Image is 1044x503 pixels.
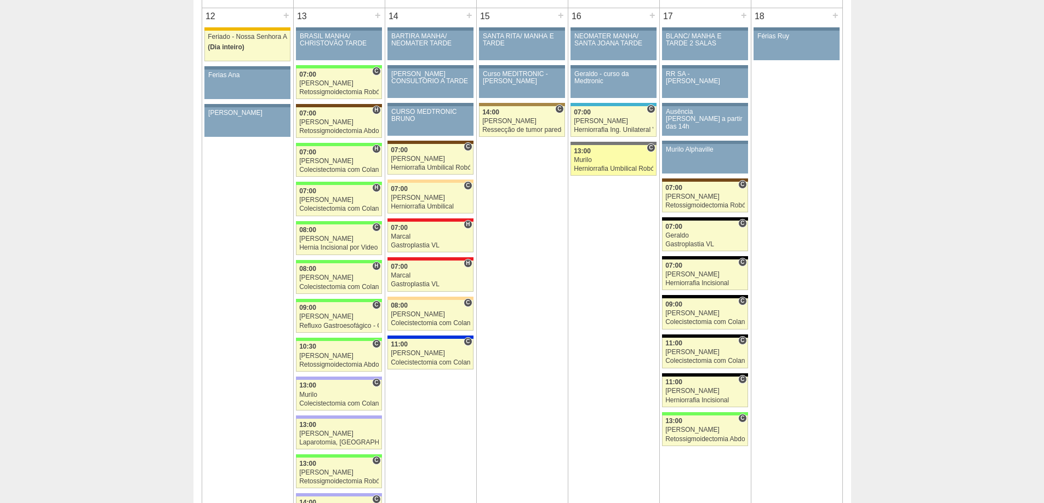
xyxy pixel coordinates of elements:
[299,89,379,96] div: Retossigmoidectomia Robótica
[373,8,383,22] div: +
[665,300,682,308] span: 09:00
[372,183,380,192] span: Hospital
[391,33,470,47] div: BARTIRA MANHÃ/ NEOMATER TARDE
[299,400,379,407] div: Colecistectomia com Colangiografia VL
[754,31,839,60] a: Férias Ruy
[738,219,746,228] span: Consultório
[665,310,745,317] div: [PERSON_NAME]
[299,109,316,117] span: 07:00
[648,8,657,22] div: +
[479,68,564,98] a: Curso MEDITRONIC - [PERSON_NAME]
[662,338,748,368] a: C 11:00 [PERSON_NAME] Colecistectomia com Colangiografia VL
[574,147,591,155] span: 13:00
[387,31,473,60] a: BARTIRA MANHÃ/ NEOMATER TARDE
[299,460,316,467] span: 13:00
[665,319,745,326] div: Colecistectomia com Colangiografia VL
[391,320,470,327] div: Colecistectomia com Colangiografia VL
[299,430,379,437] div: [PERSON_NAME]
[299,361,379,368] div: Retossigmoidectomia Abdominal
[299,304,316,311] span: 09:00
[574,71,653,85] div: Geraldo - curso da Medtronic
[202,8,219,25] div: 12
[574,108,591,116] span: 07:00
[296,65,381,68] div: Key: Brasil
[665,378,682,386] span: 11:00
[391,164,470,171] div: Herniorrafia Umbilical Robótica
[739,8,749,22] div: +
[299,265,316,273] span: 08:00
[464,181,472,190] span: Consultório
[204,66,290,70] div: Key: Aviso
[738,336,746,345] span: Consultório
[757,33,836,40] div: Férias Ruy
[391,203,470,210] div: Herniorrafia Umbilical
[479,103,564,106] div: Key: Oswaldo Cruz Paulista
[662,31,748,60] a: BLANC/ MANHÃ E TARDE 2 SALAS
[387,180,473,183] div: Key: Bartira
[372,378,380,387] span: Consultório
[296,263,381,294] a: H 08:00 [PERSON_NAME] Colecistectomia com Colangiografia VL
[372,223,380,232] span: Consultório
[662,141,748,144] div: Key: Aviso
[208,33,287,41] div: Feriado - Nossa Senhora Aparecida
[385,8,402,25] div: 14
[482,108,499,116] span: 14:00
[831,8,840,22] div: +
[738,414,746,423] span: Consultório
[662,373,748,377] div: Key: Blanc
[387,297,473,300] div: Key: Bartira
[555,105,563,113] span: Consultório
[754,27,839,31] div: Key: Aviso
[296,299,381,302] div: Key: Brasil
[662,103,748,106] div: Key: Aviso
[391,263,408,270] span: 07:00
[464,337,472,346] span: Consultório
[296,454,381,458] div: Key: Brasil
[665,397,745,404] div: Herniorrafia Incisional
[662,27,748,31] div: Key: Aviso
[372,106,380,114] span: Hospital
[391,350,470,357] div: [PERSON_NAME]
[662,221,748,251] a: C 07:00 Geraldo Gastroplastia VL
[282,8,291,22] div: +
[372,144,380,153] span: Hospital
[296,104,381,107] div: Key: Santa Joana
[479,65,564,68] div: Key: Aviso
[574,126,653,134] div: Herniorrafia Ing. Unilateral VL
[300,33,378,47] div: BRASIL MANHÃ/ CHRISTOVÃO TARDE
[387,106,473,136] a: CURSO MEDTRONIC BRUNO
[372,339,380,348] span: Consultório
[204,31,290,61] a: Feriado - Nossa Senhora Aparecida (Dia inteiro)
[464,220,472,229] span: Hospital
[204,104,290,107] div: Key: Aviso
[483,33,561,47] div: SANTA RITA/ MANHÃ E TARDE
[479,27,564,31] div: Key: Aviso
[299,166,379,174] div: Colecistectomia com Colangiografia VL
[296,221,381,224] div: Key: Brasil
[387,65,473,68] div: Key: Aviso
[387,261,473,291] a: H 07:00 Marcal Gastroplastia VL
[387,222,473,252] a: H 07:00 Marcal Gastroplastia VL
[296,185,381,216] a: H 07:00 [PERSON_NAME] Colecistectomia com Colangiografia VL
[299,148,316,156] span: 07:00
[387,300,473,331] a: C 08:00 [PERSON_NAME] Colecistectomia com Colangiografia VL
[665,436,745,443] div: Retossigmoidectomia Abdominal
[571,27,656,31] div: Key: Aviso
[662,65,748,68] div: Key: Aviso
[662,217,748,221] div: Key: Blanc
[296,377,381,380] div: Key: Christóvão da Gama
[391,233,470,240] div: Marcal
[299,196,379,204] div: [PERSON_NAME]
[571,145,656,176] a: C 13:00 Murilo Herniorrafia Umbilical Robótica
[299,381,316,389] span: 13:00
[208,43,244,51] span: (Dia inteiro)
[391,311,470,318] div: [PERSON_NAME]
[299,205,379,212] div: Colecistectomia com Colangiografia VL
[372,262,380,270] span: Hospital
[299,80,379,87] div: [PERSON_NAME]
[482,118,562,125] div: [PERSON_NAME]
[296,338,381,341] div: Key: Brasil
[665,339,682,347] span: 11:00
[464,259,472,268] span: Hospital
[296,182,381,185] div: Key: Brasil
